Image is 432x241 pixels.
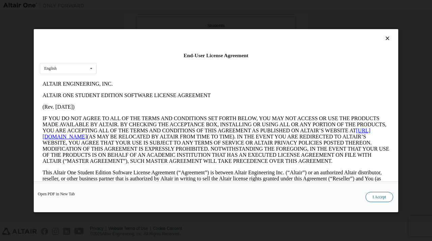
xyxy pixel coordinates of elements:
button: I Accept [366,192,393,202]
p: IF YOU DO NOT AGREE TO ALL OF THE TERMS AND CONDITIONS SET FORTH BELOW, YOU MAY NOT ACCESS OR USE... [3,37,350,86]
p: ALTAIR ONE STUDENT EDITION SOFTWARE LICENSE AGREEMENT [3,14,350,20]
div: End-User License Agreement [40,52,392,59]
a: [URL][DOMAIN_NAME] [3,49,331,61]
p: (Rev. [DATE]) [3,26,350,32]
a: Open PDF in New Tab [38,192,75,196]
p: This Altair One Student Edition Software License Agreement (“Agreement”) is between Altair Engine... [3,91,350,116]
p: ALTAIR ENGINEERING, INC. [3,3,350,9]
div: English [44,66,57,70]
